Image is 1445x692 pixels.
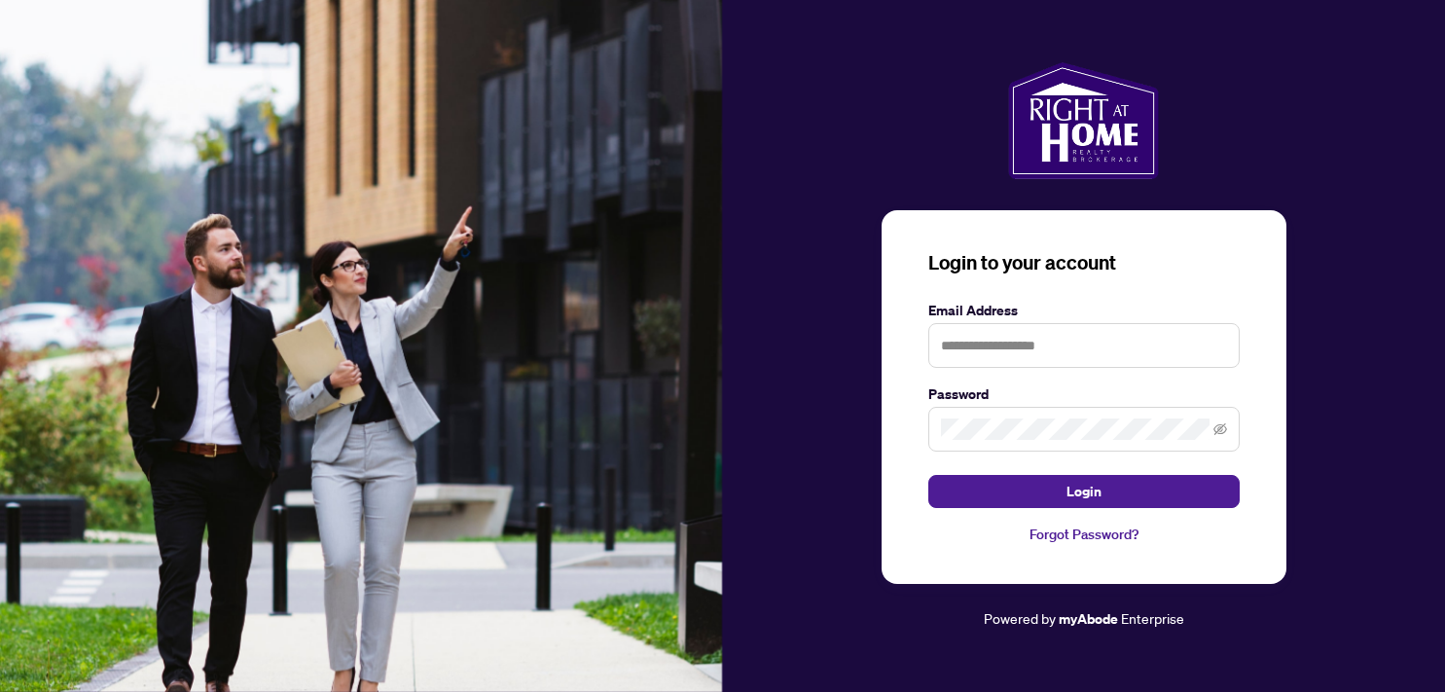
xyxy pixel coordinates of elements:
[1008,62,1159,179] img: ma-logo
[928,475,1240,508] button: Login
[928,524,1240,545] a: Forgot Password?
[1059,608,1118,630] a: myAbode
[928,249,1240,276] h3: Login to your account
[928,383,1240,405] label: Password
[1066,476,1102,507] span: Login
[984,609,1056,627] span: Powered by
[1213,422,1227,436] span: eye-invisible
[928,300,1240,321] label: Email Address
[1121,609,1184,627] span: Enterprise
